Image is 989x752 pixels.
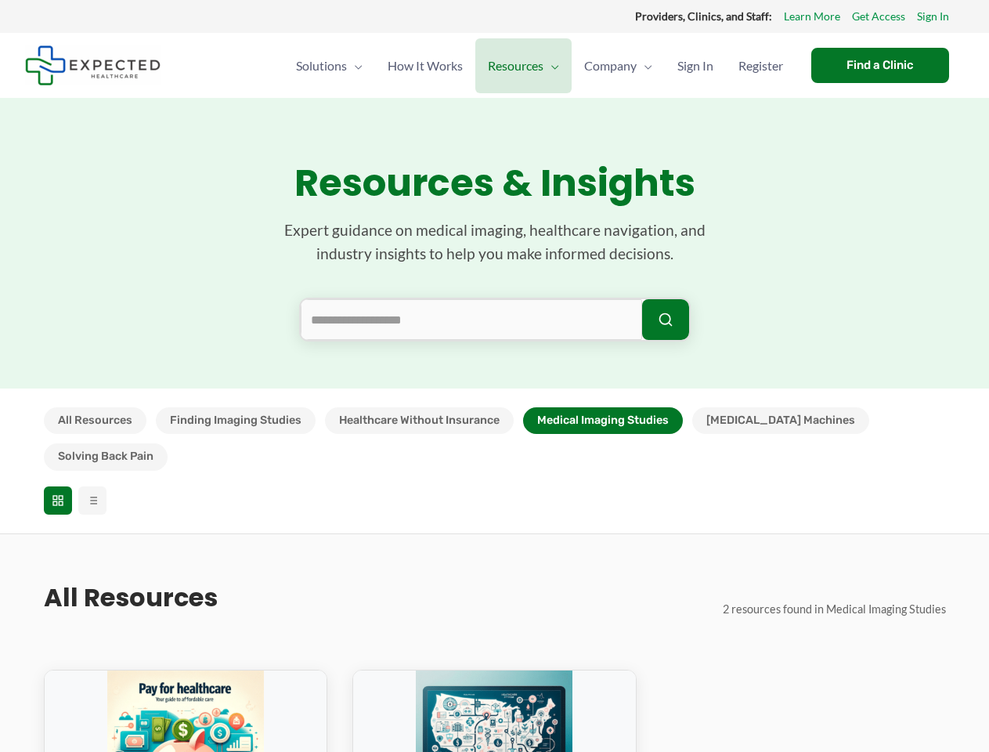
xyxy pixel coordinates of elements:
[375,38,475,93] a: How It Works
[44,161,946,206] h1: Resources & Insights
[44,581,218,614] h2: All Resources
[44,443,168,470] button: Solving Back Pain
[325,407,514,434] button: Healthcare Without Insurance
[523,407,683,434] button: Medical Imaging Studies
[635,9,772,23] strong: Providers, Clinics, and Staff:
[811,48,949,83] a: Find a Clinic
[572,38,665,93] a: CompanyMenu Toggle
[283,38,796,93] nav: Primary Site Navigation
[584,38,637,93] span: Company
[44,407,146,434] button: All Resources
[637,38,652,93] span: Menu Toggle
[283,38,375,93] a: SolutionsMenu Toggle
[852,6,905,27] a: Get Access
[488,38,543,93] span: Resources
[388,38,463,93] span: How It Works
[347,38,363,93] span: Menu Toggle
[475,38,572,93] a: ResourcesMenu Toggle
[692,407,869,434] button: [MEDICAL_DATA] Machines
[296,38,347,93] span: Solutions
[25,45,161,85] img: Expected Healthcare Logo - side, dark font, small
[784,6,840,27] a: Learn More
[677,38,713,93] span: Sign In
[665,38,726,93] a: Sign In
[543,38,559,93] span: Menu Toggle
[726,38,796,93] a: Register
[738,38,783,93] span: Register
[917,6,949,27] a: Sign In
[156,407,316,434] button: Finding Imaging Studies
[260,219,730,266] p: Expert guidance on medical imaging, healthcare navigation, and industry insights to help you make...
[723,602,946,616] span: 2 resources found in Medical Imaging Studies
